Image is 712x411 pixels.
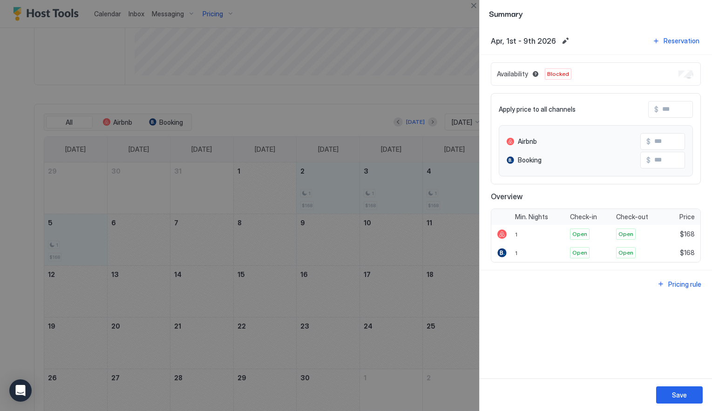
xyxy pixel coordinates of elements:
span: $ [654,105,658,114]
div: Pricing rule [668,279,701,289]
span: Overview [491,192,701,201]
span: Price [679,213,695,221]
button: Reservation [651,34,701,47]
span: Availability [497,70,528,78]
button: Blocked dates override all pricing rules and remain unavailable until manually unblocked [530,68,541,80]
span: $ [646,137,651,146]
span: Check-in [570,213,597,221]
button: Pricing rule [656,278,703,290]
div: Open Intercom Messenger [9,379,32,402]
span: $168 [680,249,695,257]
span: 1 [515,249,517,256]
span: Min. Nights [515,213,548,221]
span: Summary [489,7,703,19]
span: $168 [680,230,695,238]
span: Open [572,230,587,238]
span: Open [618,230,633,238]
button: Save [656,386,703,404]
span: $ [646,156,651,164]
button: Edit date range [560,35,571,47]
div: Reservation [664,36,699,46]
span: Booking [518,156,542,164]
span: Airbnb [518,137,537,146]
span: Open [572,249,587,257]
span: Check-out [616,213,648,221]
span: Open [618,249,633,257]
span: 1 [515,231,517,238]
span: Apr, 1st - 9th 2026 [491,36,556,46]
span: Blocked [547,70,569,78]
span: Apply price to all channels [499,105,576,114]
div: Save [672,390,687,400]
